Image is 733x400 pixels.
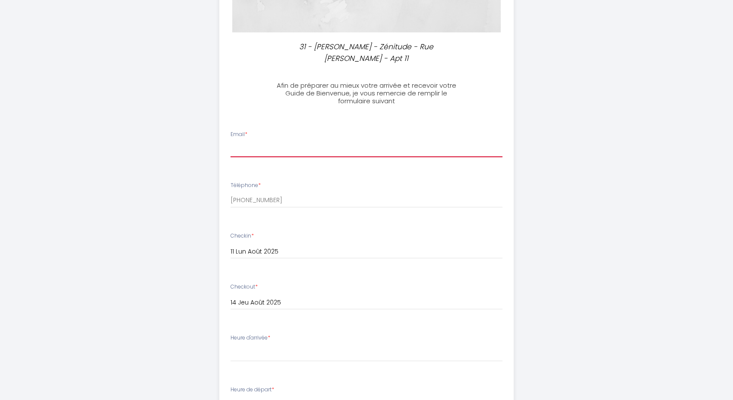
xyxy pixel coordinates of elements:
[274,41,459,64] p: 31 - [PERSON_NAME] - Zénitude - Rue [PERSON_NAME] - Apt 11
[231,232,254,240] label: Checkin
[231,181,261,190] label: Téléphone
[231,334,270,342] label: Heure d'arrivée
[270,82,462,105] h3: Afin de préparer au mieux votre arrivée et recevoir votre Guide de Bienvenue, je vous remercie de...
[231,130,247,139] label: Email
[231,283,258,291] label: Checkout
[231,386,274,394] label: Heure de départ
